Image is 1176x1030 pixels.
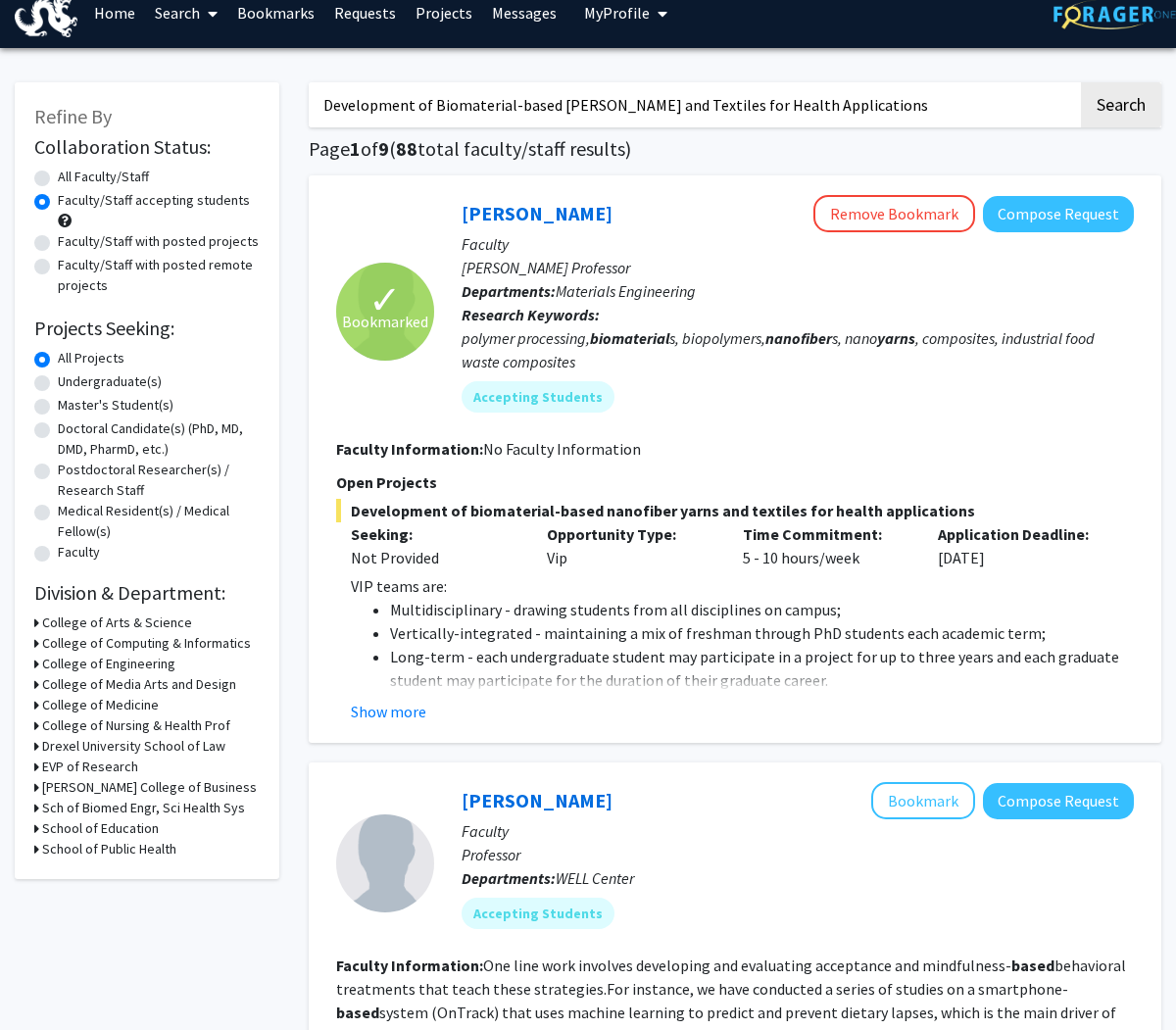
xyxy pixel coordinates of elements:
label: Master's Student(s) [58,395,173,416]
mat-chip: Accepting Students [462,898,614,929]
span: 88 [396,136,417,161]
span: Development of biomaterial-based nanofiber yarns and textiles for health applications [336,499,1134,522]
h3: College of Computing & Informatics [42,633,251,654]
a: [PERSON_NAME] [462,788,612,812]
p: Faculty [462,232,1134,256]
button: Compose Request to Caroline Schauer [983,196,1134,232]
h2: Collaboration Status: [34,135,260,159]
button: Show more [351,700,426,723]
p: Seeking: [351,522,517,546]
p: Application Deadline: [938,522,1104,546]
button: Remove Bookmark [813,195,975,232]
b: Departments: [462,868,556,888]
p: Time Commitment: [743,522,909,546]
span: 9 [378,136,389,161]
span: No Faculty Information [483,439,641,459]
label: Postdoctoral Researcher(s) / Research Staff [58,460,260,501]
span: 1 [350,136,361,161]
div: polymer processing, s, biopolymers, s, nano , composites, industrial food waste composites [462,326,1134,373]
b: biomaterial [590,328,669,348]
li: Multidisciplinary - drawing students from all disciplines on campus; [390,598,1134,621]
label: Faculty/Staff accepting students [58,190,250,211]
b: yarns [877,328,915,348]
h3: College of Media Arts and Design [42,674,236,695]
iframe: Chat [15,942,83,1015]
span: ✓ [368,290,402,310]
span: WELL Center [556,868,634,888]
h3: College of Arts & Science [42,613,192,633]
b: Faculty Information: [336,439,483,459]
p: Open Projects [336,470,1134,494]
h3: School of Education [42,818,159,839]
div: Vip [532,522,728,569]
button: Search [1081,82,1161,127]
label: Faculty/Staff with posted remote projects [58,255,260,296]
button: Add Evan Forman to Bookmarks [871,782,975,819]
b: Faculty Information: [336,956,483,975]
h3: Drexel University School of Law [42,736,225,757]
label: All Faculty/Staff [58,167,149,187]
label: Undergraduate(s) [58,371,162,392]
label: Doctoral Candidate(s) (PhD, MD, DMD, PharmD, etc.) [58,418,260,460]
li: Vertically-integrated - maintaining a mix of freshman through PhD students each academic term; [390,621,1134,645]
h3: Sch of Biomed Engr, Sci Health Sys [42,798,245,818]
b: based [1011,956,1054,975]
label: Faculty/Staff with posted projects [58,231,259,252]
button: Compose Request to Evan Forman [983,783,1134,819]
b: Departments: [462,281,556,301]
b: nanofiber [765,328,832,348]
p: Faculty [462,819,1134,843]
h3: College of Medicine [42,695,159,715]
h3: [PERSON_NAME] College of Business [42,777,257,798]
span: Bookmarked [342,310,428,333]
label: Medical Resident(s) / Medical Fellow(s) [58,501,260,542]
h2: Projects Seeking: [34,317,260,340]
span: Materials Engineering [556,281,696,301]
h2: Division & Department: [34,581,260,605]
h3: College of Engineering [42,654,175,674]
li: Long-term - each undergraduate student may participate in a project for up to three years and eac... [390,645,1134,692]
mat-chip: Accepting Students [462,381,614,413]
h3: College of Nursing & Health Prof [42,715,230,736]
h1: Page of ( total faculty/staff results) [309,137,1161,161]
h3: School of Public Health [42,839,176,859]
a: [PERSON_NAME] [462,201,612,225]
b: based [336,1003,379,1022]
b: Research Keywords: [462,305,600,324]
div: Not Provided [351,546,517,569]
h3: EVP of Research [42,757,138,777]
span: My Profile [584,3,650,23]
p: VIP teams are: [351,574,1134,598]
span: Refine By [34,104,112,128]
p: Opportunity Type: [547,522,713,546]
p: Professor [462,843,1134,866]
div: 5 - 10 hours/week [728,522,924,569]
p: [PERSON_NAME] Professor [462,256,1134,279]
input: Search Keywords [309,82,1078,127]
div: [DATE] [923,522,1119,569]
label: All Projects [58,348,124,368]
label: Faculty [58,542,100,563]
